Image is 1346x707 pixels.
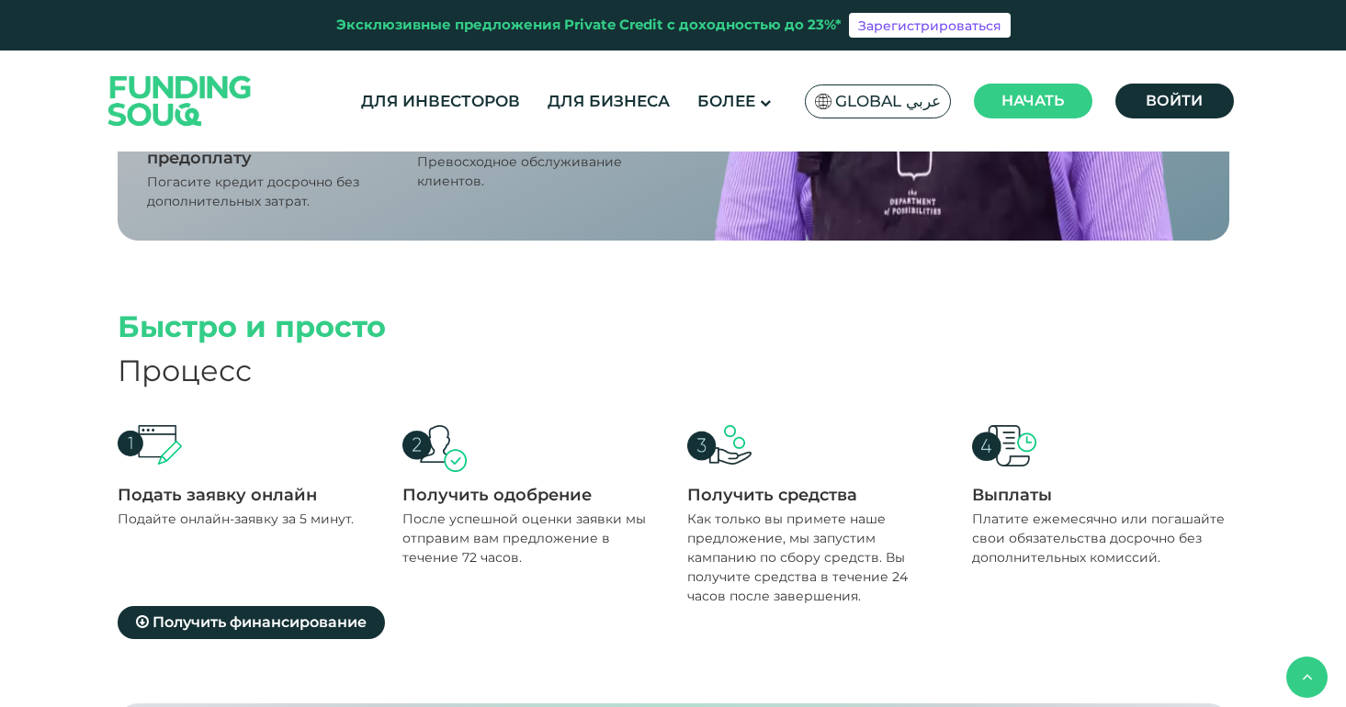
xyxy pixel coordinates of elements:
[1146,92,1203,109] font: Войти
[402,485,592,505] font: Получить одобрение
[687,511,908,604] font: Как только вы примете наше предложение, мы запустим кампанию по сбору средств. Вы получите средст...
[687,425,752,465] img: получать средства
[548,92,670,110] font: Для бизнеса
[1286,656,1328,698] button: назад
[153,613,367,631] font: Получить финансирование
[835,92,941,110] font: Global عربي
[417,153,622,189] font: Превосходное обслуживание клиентов.
[118,606,385,639] a: Получить финансирование
[543,86,674,117] a: Для бизнеса
[402,511,646,566] font: После успешной оценки заявки мы отправим вам предложение в течение 72 часов.
[687,485,857,505] font: Получить средства
[147,174,359,209] font: Погасите кредит досрочно без дополнительных затрат.
[336,16,842,33] font: Эксклюзивные предложения Private Credit с доходностью до 23%*
[118,309,386,344] font: Быстро и просто
[402,425,467,472] img: получить одобрение
[118,485,317,505] font: Подать заявку онлайн
[356,86,525,117] a: Для инвесторов
[118,511,354,527] font: Подайте онлайн-заявку за 5 минут.
[90,54,270,147] img: Логотип
[697,92,755,110] font: Более
[858,17,1001,34] font: Зарегистрироваться
[1115,84,1234,118] a: Войти
[972,511,1225,566] font: Платите ежемесячно или погашайте свои обязательства досрочно без дополнительных комиссий.
[1001,92,1064,109] font: Начать
[849,13,1011,39] a: Зарегистрироваться
[118,425,182,465] img: подать заявку онлайн
[972,425,1036,466] img: выплаты
[118,353,252,388] font: Процесс
[361,92,520,110] font: Для инвесторов
[815,94,831,109] img: Флаг ЮАР
[972,485,1052,505] font: Выплаты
